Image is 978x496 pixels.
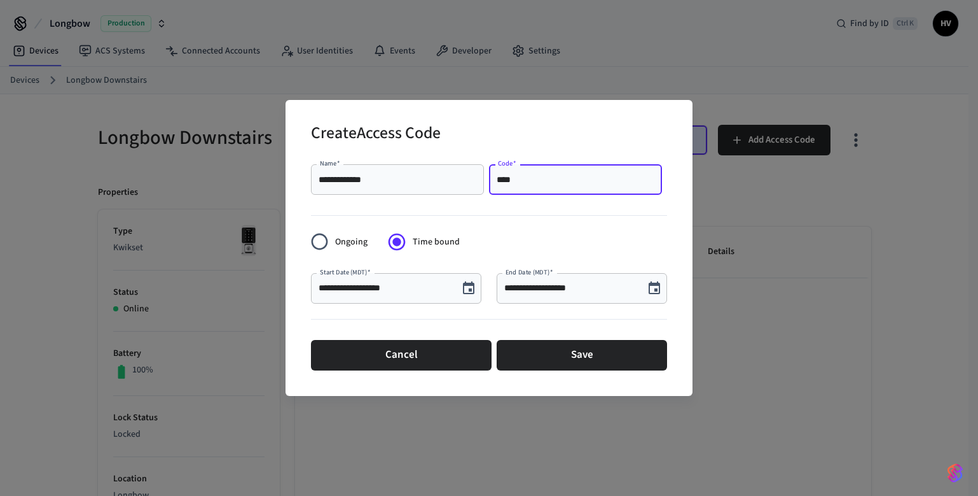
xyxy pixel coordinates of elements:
button: Choose date, selected date is Oct 10, 2025 [642,276,667,301]
label: Start Date (MDT) [320,267,371,277]
span: Time bound [413,236,460,249]
img: SeamLogoGradient.69752ec5.svg [947,463,963,483]
button: Cancel [311,340,492,371]
label: Code [498,159,516,168]
button: Choose date, selected date is Oct 8, 2025 [456,276,481,301]
label: End Date (MDT) [506,267,553,277]
h2: Create Access Code [311,115,441,154]
button: Save [497,340,667,371]
label: Name [320,159,340,168]
span: Ongoing [335,236,368,249]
